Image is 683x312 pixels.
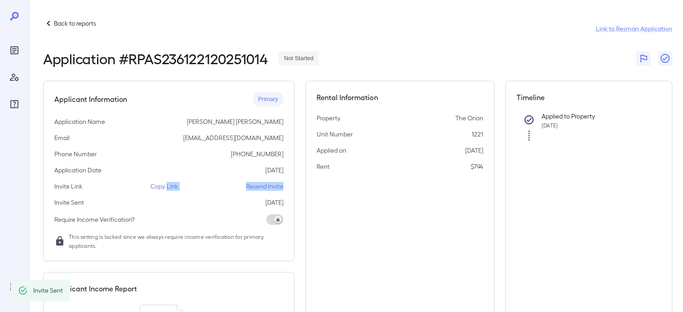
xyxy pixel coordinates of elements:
p: Invite Sent [54,198,84,207]
p: [PERSON_NAME] [PERSON_NAME] [187,117,283,126]
h5: Applicant Information [54,94,127,105]
p: $794 [471,162,483,171]
button: Close Report [658,51,672,66]
p: [DATE] [465,146,483,155]
div: FAQ [7,97,22,111]
p: Unit Number [317,130,353,139]
button: Flag Report [636,51,651,66]
p: Applied on [317,146,346,155]
p: Back to reports [54,19,96,28]
div: Invite Sent [33,282,63,299]
p: [PHONE_NUMBER] [231,149,283,158]
p: Copy Link [150,182,178,191]
span: Not Started [278,54,319,63]
p: Rent [317,162,330,171]
h5: Applicant Income Report [54,283,137,294]
p: Application Date [54,166,101,175]
p: 1221 [471,130,483,139]
span: Primary [253,95,284,104]
span: [DATE] [542,122,558,128]
p: Require Income Verification? [54,215,135,224]
span: This setting is locked since we always require income verification for primary applicants. [69,232,283,250]
h2: Application # RPAS236122120251014 [43,50,268,66]
p: Property [317,114,340,123]
h5: Timeline [516,92,661,103]
p: Resend Invite [246,182,283,191]
p: [EMAIL_ADDRESS][DOMAIN_NAME] [183,133,283,142]
p: [DATE] [265,198,283,207]
p: Email [54,133,70,142]
h5: Rental Information [317,92,483,103]
a: Link to Resman Application [596,24,672,33]
p: Application Name [54,117,105,126]
div: Manage Users [7,70,22,84]
p: Invite Link [54,182,83,191]
div: Reports [7,43,22,57]
p: [DATE] [265,166,283,175]
p: Applied to Property [542,112,647,121]
p: Phone Number [54,149,97,158]
div: Log Out [7,280,22,294]
p: The Orion [455,114,483,123]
